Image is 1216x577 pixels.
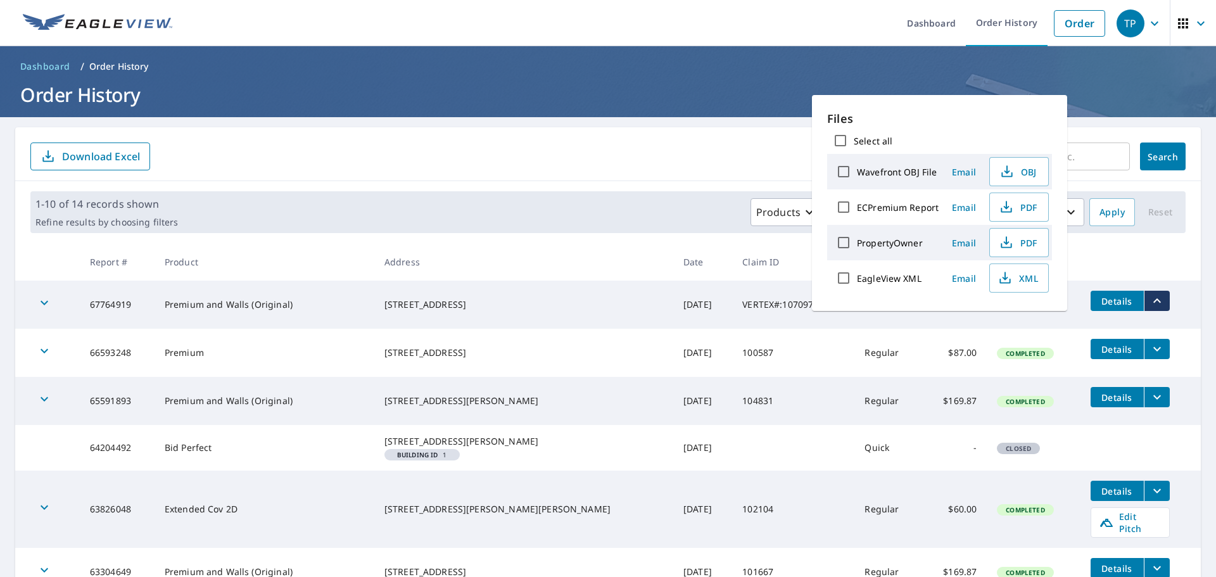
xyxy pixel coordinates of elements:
button: Download Excel [30,143,150,170]
th: Report # [80,243,155,281]
span: Apply [1099,205,1125,220]
label: Select all [854,135,892,147]
button: Email [944,269,984,288]
p: Download Excel [62,149,140,163]
td: Bid Perfect [155,425,374,471]
td: [DATE] [673,377,732,425]
a: Dashboard [15,56,75,77]
span: Details [1098,343,1136,355]
li: / [80,59,84,74]
span: Email [949,237,979,249]
span: PDF [997,235,1038,250]
span: Email [949,272,979,284]
td: 100587 [732,329,854,377]
div: TP [1117,10,1144,37]
label: Wavefront OBJ File [857,166,937,178]
span: Completed [998,397,1052,406]
a: Edit Pitch [1091,507,1170,538]
label: PropertyOwner [857,237,923,249]
p: Refine results by choosing filters [35,217,178,228]
span: Email [949,201,979,213]
td: 67764919 [80,281,155,329]
button: Search [1140,143,1186,170]
td: 66593248 [80,329,155,377]
td: [DATE] [673,329,732,377]
button: Products [750,198,824,226]
button: Email [944,162,984,182]
label: EagleView XML [857,272,921,284]
button: PDF [989,228,1049,257]
p: 1-10 of 14 records shown [35,196,178,212]
span: 1 [389,452,455,458]
button: detailsBtn-67764919 [1091,291,1144,311]
td: [DATE] [673,281,732,329]
button: Email [944,233,984,253]
button: filesDropdownBtn-63826048 [1144,481,1170,501]
span: Email [949,166,979,178]
button: detailsBtn-65591893 [1091,387,1144,407]
button: detailsBtn-63826048 [1091,481,1144,501]
td: Regular [854,329,921,377]
h1: Order History [15,82,1201,108]
td: $60.00 [921,471,987,548]
td: Premium and Walls (Original) [155,281,374,329]
th: Product [155,243,374,281]
td: 64204492 [80,425,155,471]
th: Date [673,243,732,281]
td: 104831 [732,377,854,425]
th: Address [374,243,673,281]
td: - [921,425,987,471]
td: 65591893 [80,377,155,425]
button: detailsBtn-66593248 [1091,339,1144,359]
span: OBJ [997,164,1038,179]
div: [STREET_ADDRESS][PERSON_NAME][PERSON_NAME] [384,503,663,516]
td: [DATE] [673,425,732,471]
button: filesDropdownBtn-65591893 [1144,387,1170,407]
span: Details [1098,295,1136,307]
td: 63826048 [80,471,155,548]
span: Dashboard [20,60,70,73]
button: filesDropdownBtn-67764919 [1144,291,1170,311]
td: Quick [854,425,921,471]
span: Completed [998,349,1052,358]
div: [STREET_ADDRESS][PERSON_NAME] [384,395,663,407]
button: XML [989,263,1049,293]
td: VERTEX#:107097 [732,281,854,329]
span: Details [1098,485,1136,497]
div: [STREET_ADDRESS][PERSON_NAME] [384,435,663,448]
p: Files [827,110,1052,127]
th: Claim ID [732,243,854,281]
span: Details [1098,562,1136,574]
span: Edit Pitch [1099,510,1162,535]
em: Building ID [397,452,438,458]
span: Details [1098,391,1136,403]
span: Completed [998,505,1052,514]
a: Order [1054,10,1105,37]
p: Products [756,205,801,220]
nav: breadcrumb [15,56,1201,77]
span: Closed [998,444,1039,453]
td: 102104 [732,471,854,548]
td: $169.87 [921,377,987,425]
button: Apply [1089,198,1135,226]
td: Premium and Walls (Original) [155,377,374,425]
span: XML [997,270,1038,286]
div: [STREET_ADDRESS] [384,298,663,311]
img: EV Logo [23,14,172,33]
div: [STREET_ADDRESS] [384,346,663,359]
label: ECPremium Report [857,201,939,213]
td: Premium [155,329,374,377]
span: Completed [998,568,1052,577]
span: Search [1150,151,1175,163]
td: [DATE] [673,471,732,548]
td: $87.00 [921,329,987,377]
td: Regular [854,471,921,548]
button: Email [944,198,984,217]
button: OBJ [989,157,1049,186]
button: filesDropdownBtn-66593248 [1144,339,1170,359]
p: Order History [89,60,149,73]
span: PDF [997,200,1038,215]
button: PDF [989,193,1049,222]
td: Regular [854,377,921,425]
td: Extended Cov 2D [155,471,374,548]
